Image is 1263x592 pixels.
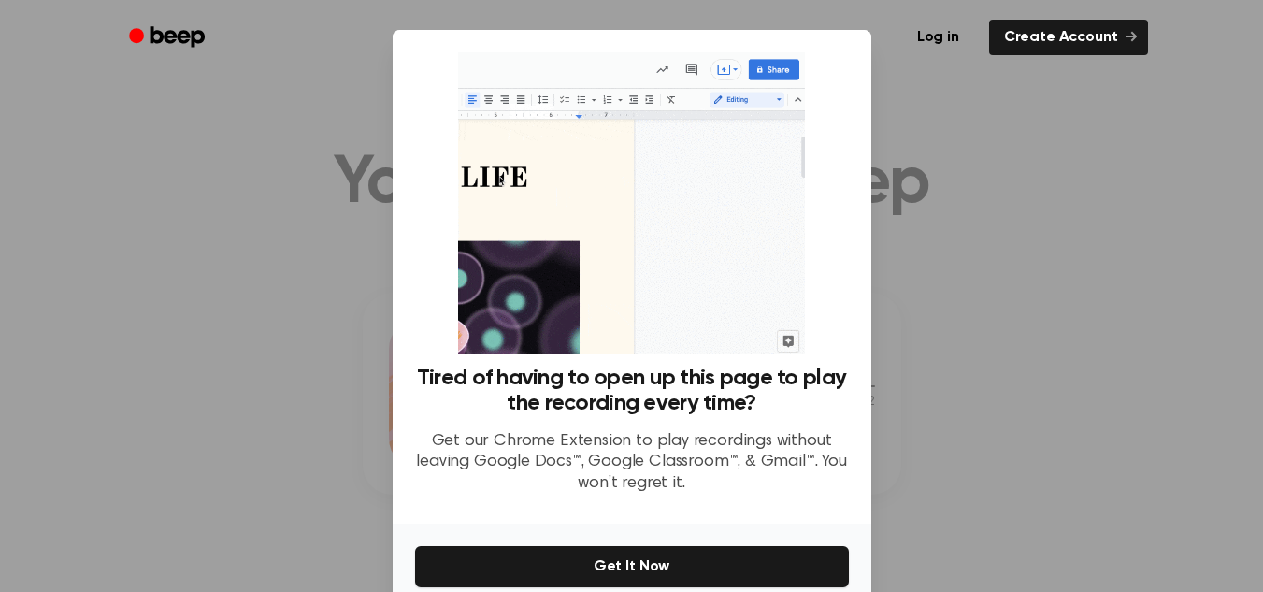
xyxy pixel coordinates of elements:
h3: Tired of having to open up this page to play the recording every time? [415,366,849,416]
button: Get It Now [415,546,849,587]
p: Get our Chrome Extension to play recordings without leaving Google Docs™, Google Classroom™, & Gm... [415,431,849,495]
a: Log in [898,16,978,59]
a: Create Account [989,20,1148,55]
a: Beep [116,20,222,56]
img: Beep extension in action [458,52,805,354]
